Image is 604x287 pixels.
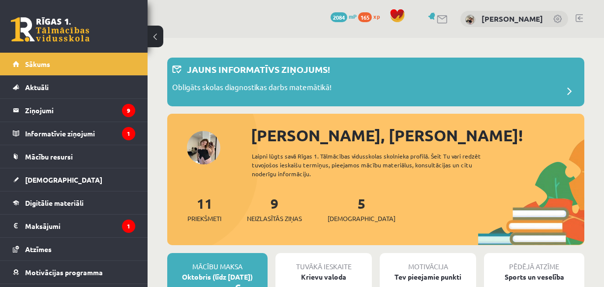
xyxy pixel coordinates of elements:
a: 9Neizlasītās ziņas [247,194,302,223]
div: Pēdējā atzīme [484,253,584,272]
a: Mācību resursi [13,145,135,168]
a: Informatīvie ziņojumi1 [13,122,135,145]
div: Oktobris (līdz [DATE]) [167,272,268,282]
p: Jauns informatīvs ziņojums! [187,63,330,76]
a: Aktuāli [13,76,135,98]
i: 1 [122,127,135,140]
legend: Ziņojumi [25,99,135,122]
a: [PERSON_NAME] [482,14,543,24]
span: Motivācijas programma [25,268,103,277]
span: Atzīmes [25,245,52,254]
span: Mācību resursi [25,152,73,161]
a: Maksājumi1 [13,215,135,237]
img: Šarlote Jete Ivanovska [465,15,475,25]
legend: Maksājumi [25,215,135,237]
div: Tev pieejamie punkti [380,272,476,282]
p: Obligāts skolas diagnostikas darbs matemātikā! [172,82,332,96]
a: Rīgas 1. Tālmācības vidusskola [11,17,90,42]
a: 165 xp [358,12,385,20]
a: 5[DEMOGRAPHIC_DATA] [328,194,395,223]
div: Tuvākā ieskaite [275,253,372,272]
a: 11Priekšmeti [187,194,221,223]
span: Sākums [25,60,50,68]
span: 165 [358,12,372,22]
div: Krievu valoda [275,272,372,282]
a: Atzīmes [13,238,135,260]
span: mP [349,12,357,20]
a: 2084 mP [331,12,357,20]
span: xp [373,12,380,20]
span: 2084 [331,12,347,22]
div: Motivācija [380,253,476,272]
div: Laipni lūgts savā Rīgas 1. Tālmācības vidusskolas skolnieka profilā. Šeit Tu vari redzēt tuvojošo... [252,152,502,178]
a: Digitālie materiāli [13,191,135,214]
legend: Informatīvie ziņojumi [25,122,135,145]
a: Motivācijas programma [13,261,135,284]
span: [DEMOGRAPHIC_DATA] [25,175,102,184]
span: Aktuāli [25,83,49,92]
span: Neizlasītās ziņas [247,214,302,223]
a: [DEMOGRAPHIC_DATA] [13,168,135,191]
div: Mācību maksa [167,253,268,272]
a: Sākums [13,53,135,75]
div: [PERSON_NAME], [PERSON_NAME]! [251,124,584,147]
span: Priekšmeti [187,214,221,223]
i: 9 [122,104,135,117]
div: Sports un veselība [484,272,584,282]
span: Digitālie materiāli [25,198,84,207]
i: 1 [122,220,135,233]
span: [DEMOGRAPHIC_DATA] [328,214,395,223]
a: Ziņojumi9 [13,99,135,122]
a: Jauns informatīvs ziņojums! Obligāts skolas diagnostikas darbs matemātikā! [172,63,579,101]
